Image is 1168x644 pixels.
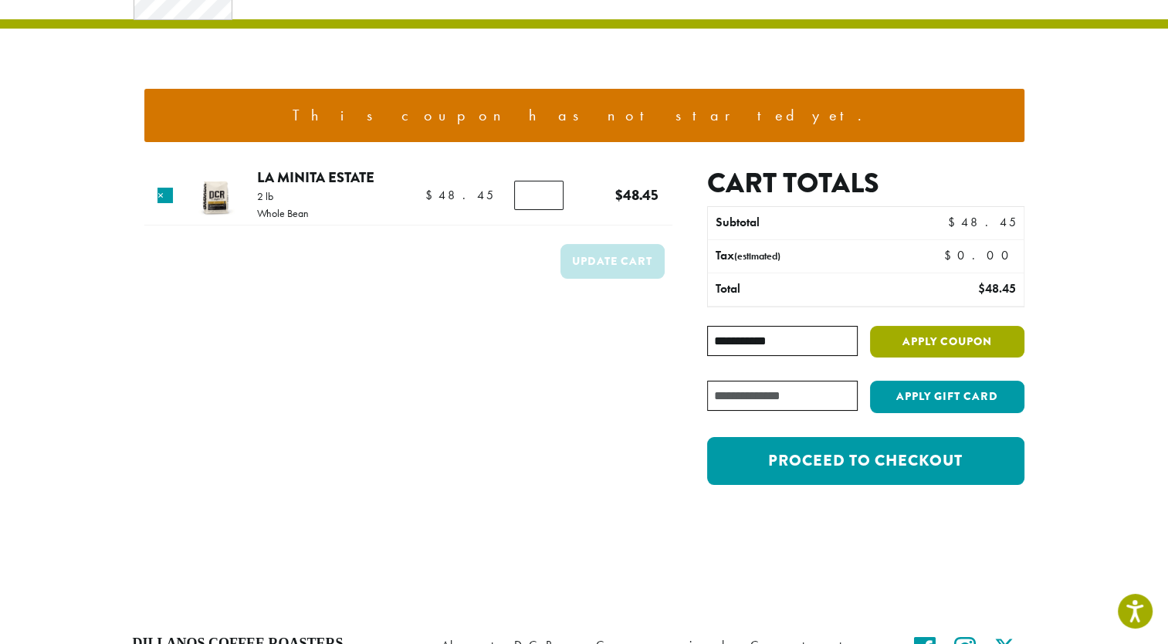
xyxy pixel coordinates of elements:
th: Total [708,273,897,306]
p: Whole Bean [257,208,309,219]
th: Subtotal [708,207,897,239]
bdi: 48.45 [425,187,493,203]
p: 2 lb [257,191,309,202]
bdi: 0.00 [944,247,1016,263]
span: $ [944,247,957,263]
span: $ [947,214,960,230]
a: Proceed to checkout [707,437,1024,485]
bdi: 48.45 [977,280,1015,297]
button: Apply coupon [870,326,1024,358]
span: $ [977,280,984,297]
img: La Minita Estate [190,171,240,221]
button: Update cart [560,244,665,279]
a: La Minita Estate [257,167,374,188]
th: Tax [708,240,931,273]
span: $ [425,187,438,203]
input: Product quantity [514,181,564,210]
button: Apply Gift Card [870,381,1024,413]
bdi: 48.45 [947,214,1015,230]
bdi: 48.45 [615,185,658,205]
small: (estimated) [734,249,780,263]
span: $ [615,185,623,205]
h2: Cart totals [707,167,1024,200]
li: This coupon has not started yet. [157,101,1012,130]
a: Remove this item [157,188,173,203]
